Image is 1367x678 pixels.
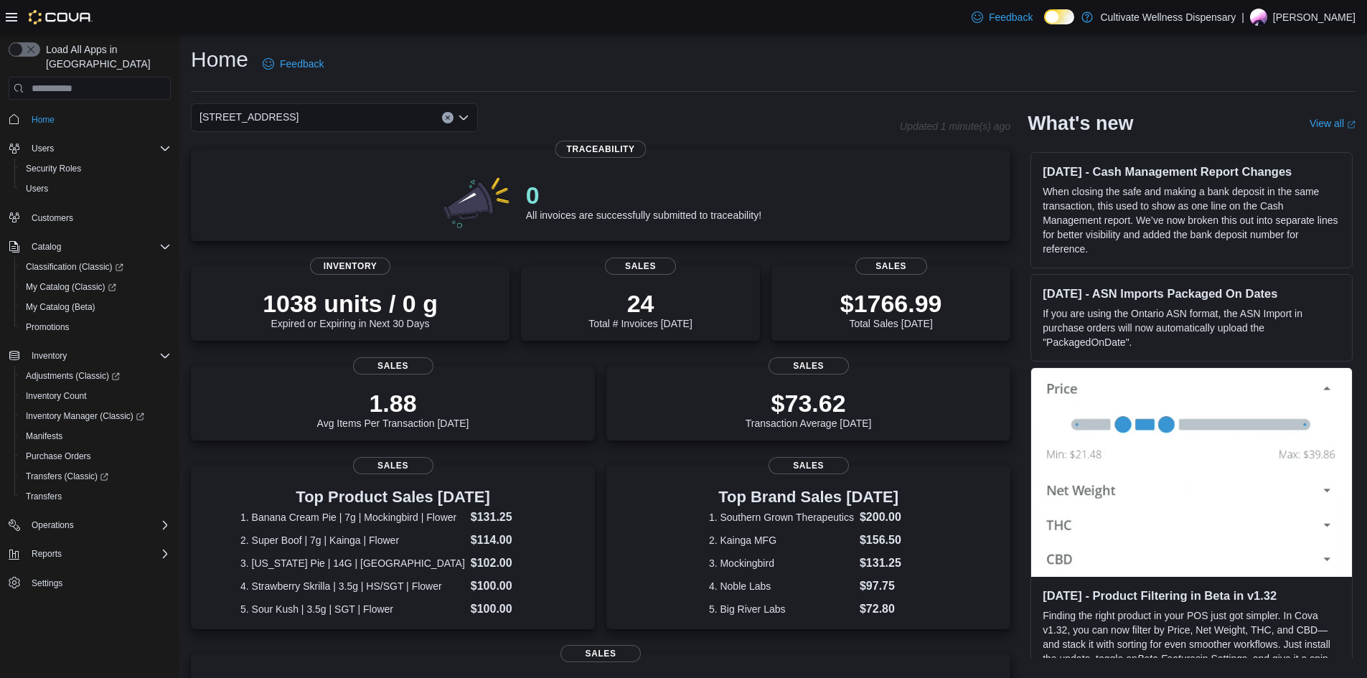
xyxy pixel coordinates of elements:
dt: 1. Southern Grown Therapeutics [709,510,854,524]
h3: Top Product Sales [DATE] [240,489,545,506]
span: Inventory Manager (Classic) [26,410,144,422]
span: Sales [855,258,927,275]
span: Security Roles [20,160,171,177]
button: Catalog [3,237,177,257]
span: Traceability [555,141,647,158]
span: Reports [32,548,62,560]
h3: [DATE] - ASN Imports Packaged On Dates [1043,286,1340,301]
p: $1766.99 [840,289,942,318]
dd: $131.25 [471,509,545,526]
span: Transfers [26,491,62,502]
span: Home [32,114,55,126]
dd: $200.00 [860,509,908,526]
input: Dark Mode [1044,9,1074,24]
dd: $102.00 [471,555,545,572]
span: Operations [32,519,74,531]
button: Home [3,108,177,129]
dt: 1. Banana Cream Pie | 7g | Mockingbird | Flower [240,510,465,524]
dt: 2. Kainga MFG [709,533,854,547]
button: Users [26,140,60,157]
p: 0 [526,181,761,209]
button: Inventory Count [14,386,177,406]
div: Total # Invoices [DATE] [588,289,692,329]
a: Users [20,180,54,197]
dt: 5. Sour Kush | 3.5g | SGT | Flower [240,602,465,616]
h1: Home [191,45,248,74]
span: Settings [32,578,62,589]
dd: $114.00 [471,532,545,549]
dd: $100.00 [471,578,545,595]
button: Inventory [26,347,72,364]
span: Security Roles [26,163,81,174]
span: Adjustments (Classic) [26,370,120,382]
a: Settings [26,575,68,592]
div: Avg Items Per Transaction [DATE] [317,389,469,429]
span: My Catalog (Classic) [20,278,171,296]
p: [PERSON_NAME] [1273,9,1356,26]
dt: 2. Super Boof | 7g | Kainga | Flower [240,533,465,547]
dd: $72.80 [860,601,908,618]
a: Home [26,111,60,128]
button: Catalog [26,238,67,255]
span: Classification (Classic) [20,258,171,276]
a: Customers [26,209,79,227]
dt: 3. Mockingbird [709,556,854,570]
div: Expired or Expiring in Next 30 Days [263,289,438,329]
h2: What's new [1028,112,1133,135]
span: Catalog [32,241,61,253]
span: Operations [26,517,171,534]
div: John Robinson [1250,9,1267,26]
button: Inventory [3,346,177,366]
span: Catalog [26,238,171,255]
img: Cova [29,10,93,24]
button: Settings [3,573,177,593]
span: Users [32,143,54,154]
span: My Catalog (Classic) [26,281,116,293]
a: Manifests [20,428,68,445]
button: Purchase Orders [14,446,177,466]
span: Inventory [26,347,171,364]
a: Feedback [966,3,1038,32]
p: If you are using the Ontario ASN format, the ASN Import in purchase orders will now automatically... [1043,306,1340,349]
a: Purchase Orders [20,448,97,465]
a: View allExternal link [1310,118,1356,129]
p: Cultivate Wellness Dispensary [1100,9,1236,26]
span: [STREET_ADDRESS] [199,108,299,126]
span: Feedback [989,10,1033,24]
dd: $156.50 [860,532,908,549]
a: Inventory Count [20,387,93,405]
p: 1038 units / 0 g [263,289,438,318]
dt: 5. Big River Labs [709,602,854,616]
svg: External link [1347,121,1356,129]
a: Feedback [257,50,329,78]
em: Beta Features [1137,653,1201,664]
button: Reports [3,544,177,564]
nav: Complex example [9,103,171,631]
span: Adjustments (Classic) [20,367,171,385]
button: Users [3,138,177,159]
span: Sales [353,457,433,474]
span: Inventory [32,350,67,362]
a: Transfers [20,488,67,505]
div: Total Sales [DATE] [840,289,942,329]
span: Settings [26,574,171,592]
a: Inventory Manager (Classic) [20,408,150,425]
span: Manifests [26,430,62,442]
a: Promotions [20,319,75,336]
span: Feedback [280,57,324,71]
a: Inventory Manager (Classic) [14,406,177,426]
span: Sales [769,457,849,474]
span: Transfers [20,488,171,505]
span: Load All Apps in [GEOGRAPHIC_DATA] [40,42,171,71]
span: My Catalog (Beta) [26,301,95,313]
a: Transfers (Classic) [20,468,114,485]
button: Reports [26,545,67,562]
span: Classification (Classic) [26,261,123,273]
p: | [1241,9,1244,26]
span: Sales [769,357,849,375]
p: $73.62 [746,389,872,418]
dt: 4. Strawberry Skrilla | 3.5g | HS/SGT | Flower [240,579,465,593]
span: Sales [560,645,641,662]
button: Users [14,179,177,199]
button: Promotions [14,317,177,337]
